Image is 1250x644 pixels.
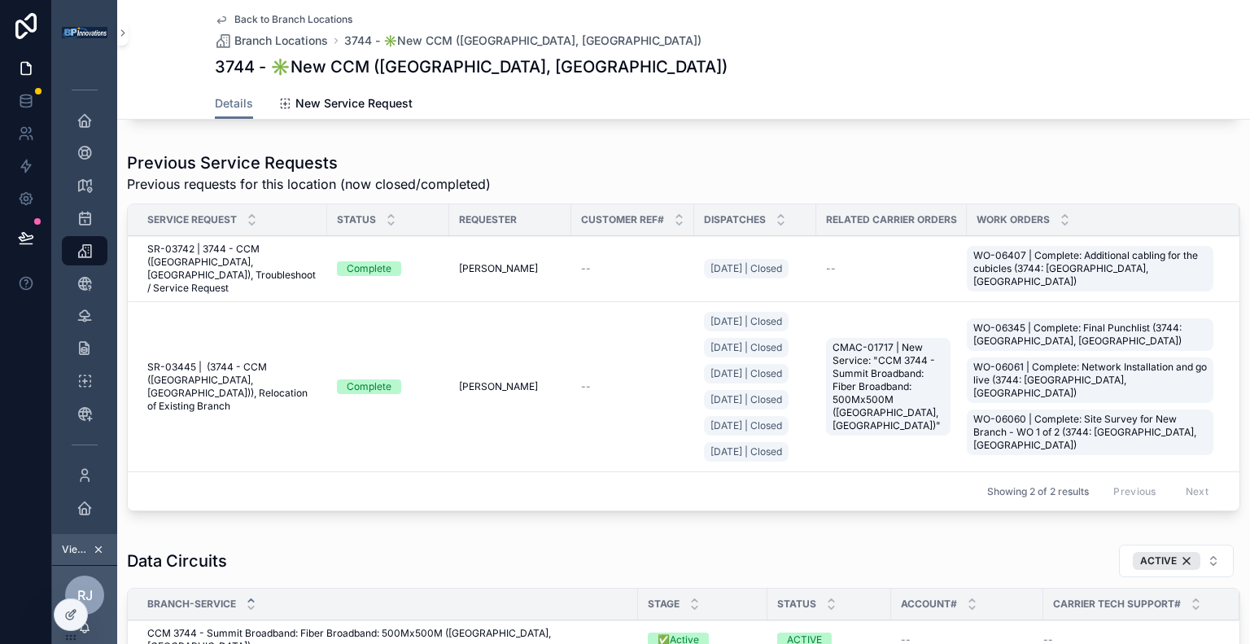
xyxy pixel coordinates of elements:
span: WO-06345 | Complete: Final Punchlist (3744: [GEOGRAPHIC_DATA], [GEOGRAPHIC_DATA]) [973,322,1207,348]
span: Requester [459,213,517,226]
a: [DATE] | Closed [704,259,789,278]
a: Complete [337,379,439,394]
a: [DATE] | Closed [704,390,789,410]
a: -- [581,380,684,393]
span: [PERSON_NAME] [459,262,538,275]
span: Details [215,95,253,112]
a: [DATE] | Closed [704,312,789,331]
span: WO-06060 | Complete: Site Survey for New Branch - WO 1 of 2 (3744: [GEOGRAPHIC_DATA], [GEOGRAPHIC... [973,413,1207,452]
span: Stage [648,598,680,611]
span: Previous requests for this location (now closed/completed) [127,174,491,194]
a: [PERSON_NAME] [459,380,562,393]
span: Service Request [147,213,237,226]
span: Work Orders [977,213,1050,226]
span: Branch Locations [234,33,328,49]
button: Unselect ACTIVE [1133,552,1200,570]
span: Showing 2 of 2 results [987,485,1089,498]
button: Select Button [1119,545,1234,577]
span: -- [826,262,836,275]
div: ACTIVE [1133,552,1200,570]
span: Account# [901,598,957,611]
a: [DATE] | Closed [704,338,789,357]
span: -- [581,262,591,275]
a: SR-03445 | (3744 - CCM ([GEOGRAPHIC_DATA], [GEOGRAPHIC_DATA])), Relocation of Existing Branch [147,361,317,413]
a: [DATE] | Closed [704,442,789,462]
div: scrollable content [52,65,117,534]
h1: 3744 - ✳️New CCM ([GEOGRAPHIC_DATA], [GEOGRAPHIC_DATA]) [215,55,728,78]
span: Branch-Service [147,598,236,611]
span: [DATE] | Closed [710,315,782,328]
span: Status [777,598,816,611]
a: [DATE] | Closed [704,364,789,383]
a: Branch Locations [215,33,328,49]
span: New Service Request [295,95,413,112]
span: Back to Branch Locations [234,13,352,26]
div: Complete [347,261,391,276]
a: [DATE] | Closed[DATE] | Closed[DATE] | Closed[DATE] | Closed[DATE] | Closed[DATE] | Closed [704,309,806,465]
span: [DATE] | Closed [710,341,782,354]
span: Carrier Tech Support# [1053,598,1181,611]
a: Details [215,89,253,120]
h1: Previous Service Requests [127,151,491,174]
span: RJ [77,585,93,605]
span: Status [337,213,376,226]
a: 3744 - ✳️New CCM ([GEOGRAPHIC_DATA], [GEOGRAPHIC_DATA]) [344,33,701,49]
a: SR-03742 | 3744 - CCM ([GEOGRAPHIC_DATA], [GEOGRAPHIC_DATA]), Troubleshoot / Service Request [147,243,317,295]
a: -- [581,262,684,275]
span: Viewing as Robert [62,543,90,556]
div: Complete [347,379,391,394]
span: -- [581,380,591,393]
span: CMAC-01717 | New Service: "CCM 3744 - Summit Broadband: Fiber Broadband: 500Mx500M ([GEOGRAPHIC_D... [833,341,944,432]
a: WO-06345 | Complete: Final Punchlist (3744: [GEOGRAPHIC_DATA], [GEOGRAPHIC_DATA])WO-06061 | Compl... [967,315,1220,458]
a: [DATE] | Closed [704,416,789,436]
a: -- [826,262,957,275]
a: [DATE] | Closed [704,256,806,282]
a: New Service Request [279,89,413,121]
span: WO-06061 | Complete: Network Installation and go live (3744: [GEOGRAPHIC_DATA], [GEOGRAPHIC_DATA]) [973,361,1207,400]
a: [PERSON_NAME] [459,262,562,275]
img: App logo [62,27,107,38]
span: [DATE] | Closed [710,419,782,432]
span: [DATE] | Closed [710,445,782,458]
span: [PERSON_NAME] [459,380,538,393]
span: [DATE] | Closed [710,393,782,406]
span: Related Carrier Orders [826,213,957,226]
a: Back to Branch Locations [215,13,352,26]
span: [DATE] | Closed [710,262,782,275]
span: [DATE] | Closed [710,367,782,380]
h1: Data Circuits [127,550,227,572]
a: Complete [337,261,439,276]
a: WO-06407 | Complete: Additional cabling for the cubicles (3744: [GEOGRAPHIC_DATA], [GEOGRAPHIC_DA... [967,243,1220,295]
span: WO-06407 | Complete: Additional cabling for the cubicles (3744: [GEOGRAPHIC_DATA], [GEOGRAPHIC_DA... [973,249,1207,288]
span: Dispatches [704,213,766,226]
span: Customer Ref# [581,213,664,226]
a: CMAC-01717 | New Service: "CCM 3744 - Summit Broadband: Fiber Broadband: 500Mx500M ([GEOGRAPHIC_D... [826,335,957,439]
